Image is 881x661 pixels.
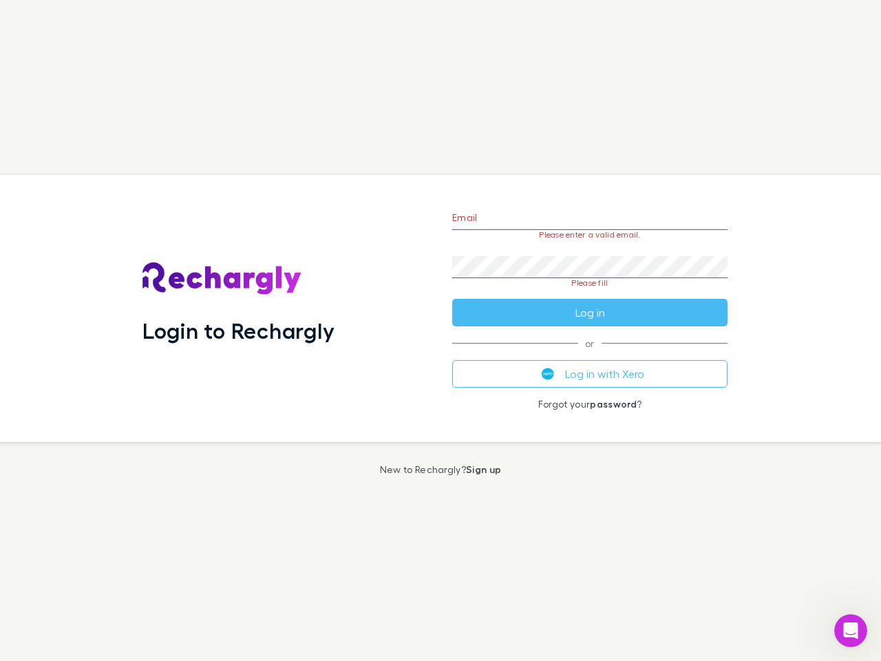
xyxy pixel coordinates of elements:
[142,317,335,344] h1: Login to Rechargly
[452,360,728,388] button: Log in with Xero
[452,343,728,344] span: or
[452,278,728,288] p: Please fill
[834,614,867,647] iframe: Intercom live chat
[452,399,728,410] p: Forgot your ?
[452,299,728,326] button: Log in
[380,464,502,475] p: New to Rechargly?
[452,230,728,240] p: Please enter a valid email.
[466,463,501,475] a: Sign up
[142,262,302,295] img: Rechargly's Logo
[590,398,637,410] a: password
[542,368,554,380] img: Xero's logo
